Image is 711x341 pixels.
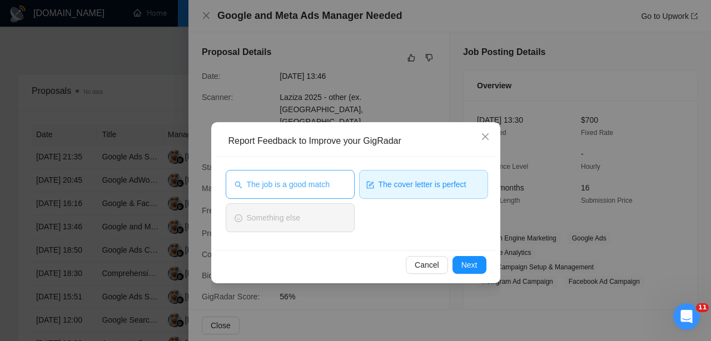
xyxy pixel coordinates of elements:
span: The cover letter is perfect [379,178,466,190]
button: searchThe job is a good match [226,170,355,199]
span: Cancel [415,259,439,271]
span: Next [461,259,478,271]
span: The job is a good match [247,178,330,190]
span: search [235,180,242,188]
button: Next [453,256,486,274]
span: form [366,180,374,188]
button: Close [470,122,500,152]
button: smileSomething else [226,203,355,232]
button: formThe cover letter is perfect [359,170,488,199]
span: 11 [696,303,709,312]
iframe: Intercom live chat [673,303,700,330]
div: Report Feedback to Improve your GigRadar [228,135,491,147]
button: Cancel [406,256,448,274]
span: close [481,132,490,141]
